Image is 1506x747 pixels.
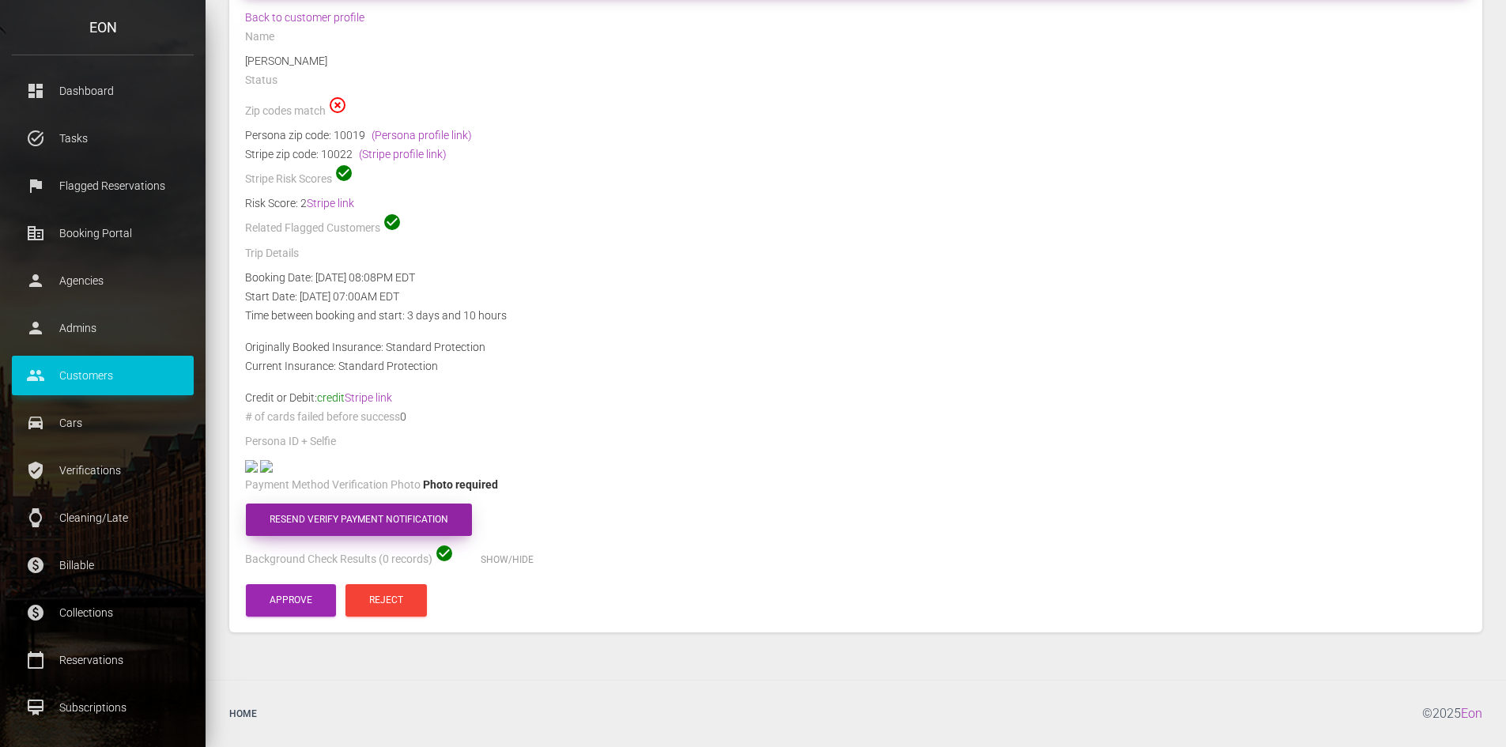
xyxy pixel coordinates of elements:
[233,407,1478,432] div: 0
[12,688,194,727] a: card_membership Subscriptions
[12,119,194,158] a: task_alt Tasks
[245,221,380,236] label: Related Flagged Customers
[12,308,194,348] a: person Admins
[24,316,182,340] p: Admins
[12,261,194,300] a: person Agencies
[12,545,194,585] a: paid Billable
[233,51,1478,70] div: [PERSON_NAME]
[24,269,182,292] p: Agencies
[24,126,182,150] p: Tasks
[233,338,1478,357] div: Originally Booked Insurance: Standard Protection
[260,460,273,473] img: 238fef-legacy-shared-us-central1%2Fselfiefile%2Fimage%2F979610540%2Fshrine_processed%2Fc348a68401...
[24,458,182,482] p: Verifications
[245,29,274,45] label: Name
[246,584,336,617] button: Approve
[12,71,194,111] a: dashboard Dashboard
[217,692,269,735] a: Home
[24,79,182,103] p: Dashboard
[245,460,258,473] img: base-dl-front-photo.jpg
[24,553,182,577] p: Billable
[233,268,1478,287] div: Booking Date: [DATE] 08:08PM EDT
[245,126,1466,145] div: Persona zip code: 10019
[24,174,182,198] p: Flagged Reservations
[245,477,421,493] label: Payment Method Verification Photo
[12,593,194,632] a: paid Collections
[12,166,194,206] a: flag Flagged Reservations
[345,391,392,404] a: Stripe link
[233,306,1478,325] div: Time between booking and start: 3 days and 10 hours
[246,504,472,536] button: Resend verify payment notification
[359,148,447,160] a: (Stripe profile link)
[245,246,299,262] label: Trip Details
[24,601,182,624] p: Collections
[12,403,194,443] a: drive_eta Cars
[12,213,194,253] a: corporate_fare Booking Portal
[24,648,182,672] p: Reservations
[12,451,194,490] a: verified_user Verifications
[1422,692,1494,735] div: © 2025
[245,434,336,450] label: Persona ID + Selfie
[307,197,354,209] a: Stripe link
[245,409,400,425] label: # of cards failed before success
[1461,706,1482,721] a: Eon
[334,164,353,183] span: check_circle
[245,552,432,568] label: Background Check Results (0 records)
[233,287,1478,306] div: Start Date: [DATE] 07:00AM EDT
[435,544,454,563] span: check_circle
[245,73,277,89] label: Status
[24,506,182,530] p: Cleaning/Late
[233,388,1478,407] div: Credit or Debit:
[423,478,498,491] span: Photo required
[12,356,194,395] a: people Customers
[245,145,1466,164] div: Stripe zip code: 10022
[245,104,326,119] label: Zip codes match
[345,584,427,617] button: Reject
[12,640,194,680] a: calendar_today Reservations
[372,129,472,141] a: (Persona profile link)
[383,213,402,232] span: check_circle
[24,221,182,245] p: Booking Portal
[328,96,347,115] span: highlight_off
[245,11,364,24] a: Back to customer profile
[24,696,182,719] p: Subscriptions
[12,498,194,538] a: watch Cleaning/Late
[24,411,182,435] p: Cars
[233,357,1478,375] div: Current Insurance: Standard Protection
[245,194,1466,213] div: Risk Score: 2
[457,544,557,576] button: Show/Hide
[317,391,392,404] span: credit
[24,364,182,387] p: Customers
[245,172,332,187] label: Stripe Risk Scores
